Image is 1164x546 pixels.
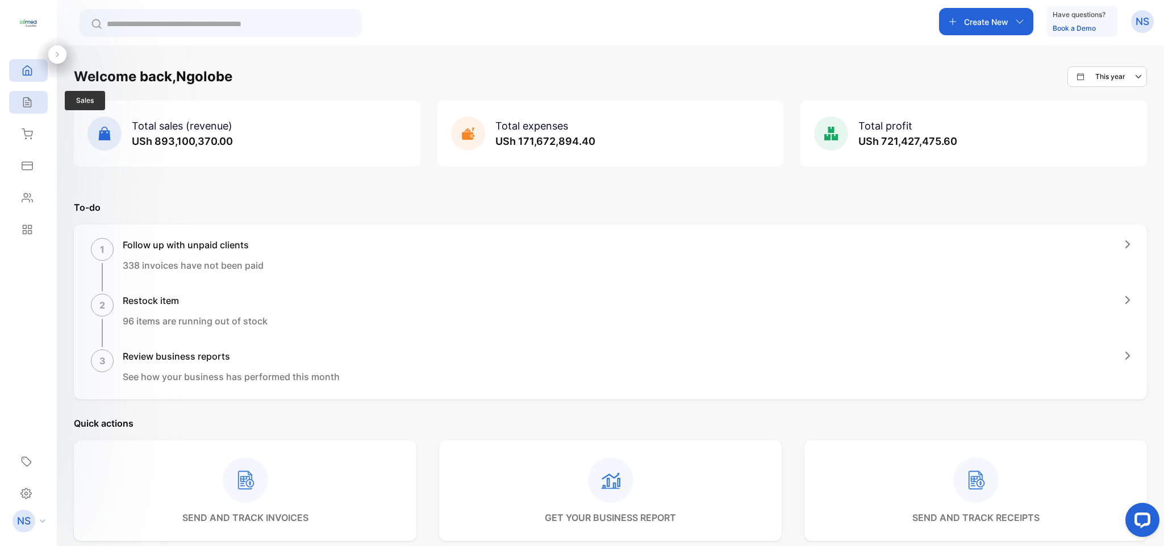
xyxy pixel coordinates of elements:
[1053,9,1105,20] p: Have questions?
[495,120,568,132] span: Total expenses
[182,511,308,524] p: send and track invoices
[132,135,233,147] span: USh 893,100,370.00
[1095,72,1125,82] p: This year
[74,416,1147,430] p: Quick actions
[1067,66,1147,87] button: This year
[123,349,340,363] h1: Review business reports
[74,201,1147,214] p: To-do
[123,314,268,328] p: 96 items are running out of stock
[1116,498,1164,546] iframe: LiveChat chat widget
[1131,8,1154,35] button: NS
[100,243,105,256] p: 1
[964,16,1008,28] p: Create New
[123,238,264,252] h1: Follow up with unpaid clients
[495,135,595,147] span: USh 171,672,894.40
[545,511,676,524] p: get your business report
[858,120,912,132] span: Total profit
[99,298,105,312] p: 2
[123,259,264,272] p: 338 invoices have not been paid
[65,91,105,110] span: Sales
[99,354,106,368] p: 3
[20,15,37,32] img: logo
[858,135,957,147] span: USh 721,427,475.60
[74,66,232,87] h1: Welcome back, Ngolobe
[939,8,1033,35] button: Create New
[17,514,31,528] p: NS
[1136,14,1149,29] p: NS
[123,294,268,307] h1: Restock item
[912,511,1040,524] p: send and track receipts
[132,120,232,132] span: Total sales (revenue)
[123,370,340,384] p: See how your business has performed this month
[1053,24,1096,32] a: Book a Demo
